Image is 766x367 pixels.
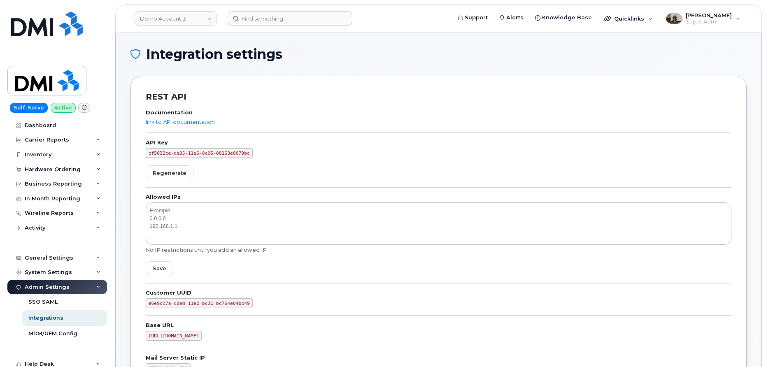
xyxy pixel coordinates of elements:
[146,110,731,116] label: Documentation
[146,261,173,276] button: Save
[146,298,253,308] code: e6e9cc7a-d8ed-11e2-bc31-bc764e04bc49
[146,165,193,180] button: Regenerate
[146,48,282,60] span: Integration settings
[146,148,253,158] code: cf5032ce-de95-11e6-8c05-00163e0079bc
[146,290,731,296] label: Customer UUID
[146,195,731,200] label: Allowed IPs
[146,323,731,328] label: Base URL
[146,246,731,254] div: No IP restrictions until you add an allowed IP
[153,169,186,177] span: Regenerate
[146,140,731,146] label: API Key
[153,265,166,272] span: Save
[146,355,731,361] label: Mail Server Static IP
[146,118,215,125] a: link to API documentation
[146,91,731,103] div: REST API
[146,331,202,341] code: [URL][DOMAIN_NAME]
